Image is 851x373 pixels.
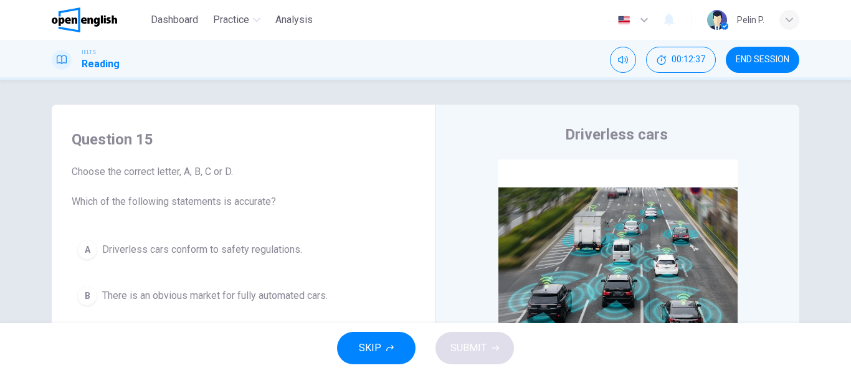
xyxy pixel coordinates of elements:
button: Analysis [270,9,318,31]
button: 00:12:37 [646,47,716,73]
button: Dashboard [146,9,203,31]
h4: Question 15 [72,130,416,149]
div: A [77,240,97,260]
img: OpenEnglish logo [52,7,117,32]
button: ADriverless cars conform to safety regulations. [72,234,416,265]
button: Practice [208,9,265,31]
span: Analysis [275,12,313,27]
span: There is an obvious market for fully automated cars. [102,288,328,303]
span: Dashboard [151,12,198,27]
span: Choose the correct letter, A, B, C or D. Which of the following statements is accurate? [72,164,416,209]
span: SKIP [359,339,381,357]
h1: Reading [82,57,120,72]
div: Pelin P. [737,12,764,27]
span: IELTS [82,48,96,57]
button: BThere is an obvious market for fully automated cars. [72,280,416,311]
span: END SESSION [736,55,789,65]
img: en [616,16,632,25]
div: Hide [646,47,716,73]
a: OpenEnglish logo [52,7,146,32]
span: Practice [213,12,249,27]
button: SKIP [337,332,416,364]
span: 00:12:37 [672,55,705,65]
div: B [77,286,97,306]
span: Driverless cars conform to safety regulations. [102,242,302,257]
img: Profile picture [707,10,727,30]
div: Mute [610,47,636,73]
h4: Driverless cars [565,125,668,144]
button: END SESSION [726,47,799,73]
